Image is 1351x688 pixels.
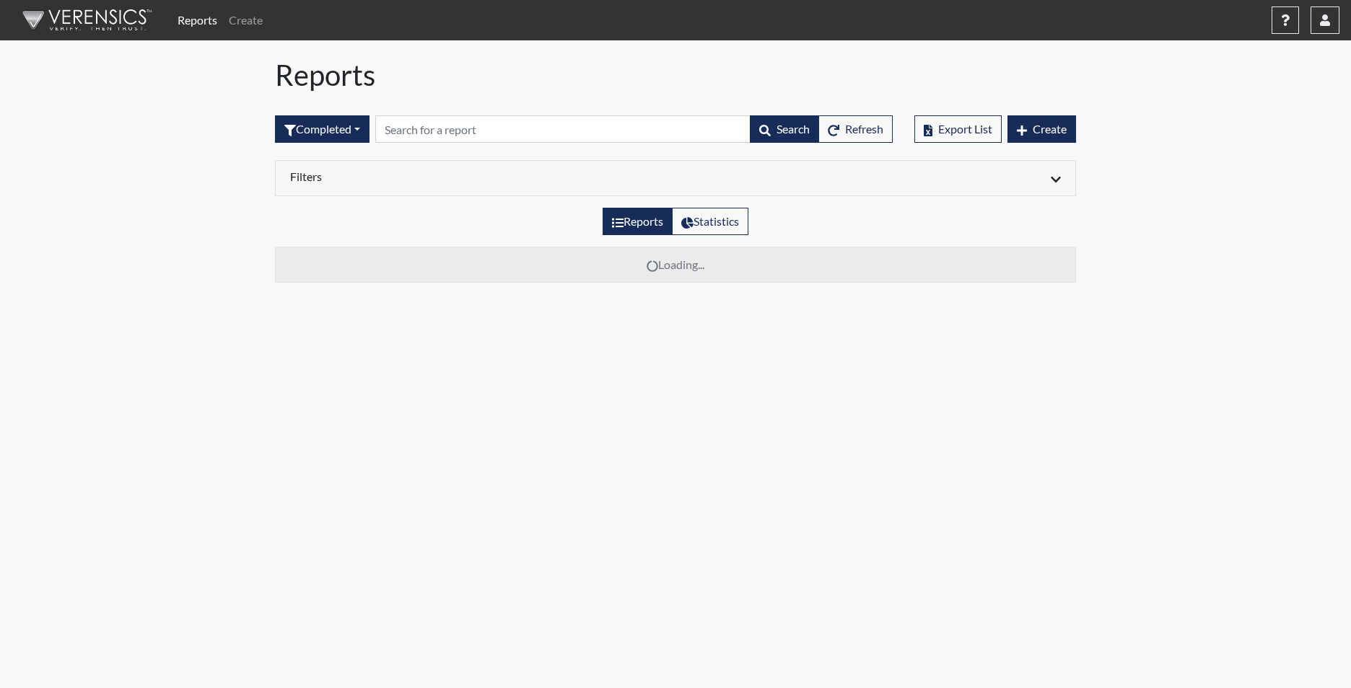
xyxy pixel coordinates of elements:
div: Click to expand/collapse filters [279,169,1072,187]
span: Create [1033,122,1067,136]
button: Search [750,115,819,143]
input: Search by Registration ID, Interview Number, or Investigation Name. [375,115,751,143]
a: Create [223,6,268,35]
button: Completed [275,115,370,143]
button: Export List [914,115,1002,143]
h1: Reports [275,58,1076,92]
span: Search [777,122,810,136]
label: View the list of reports [603,208,673,235]
label: View statistics about completed interviews [672,208,748,235]
h6: Filters [290,169,665,183]
span: Refresh [845,122,883,136]
button: Refresh [818,115,893,143]
a: Reports [172,6,223,35]
td: Loading... [276,247,1076,283]
div: Filter by interview status [275,115,370,143]
span: Export List [938,122,992,136]
button: Create [1007,115,1076,143]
